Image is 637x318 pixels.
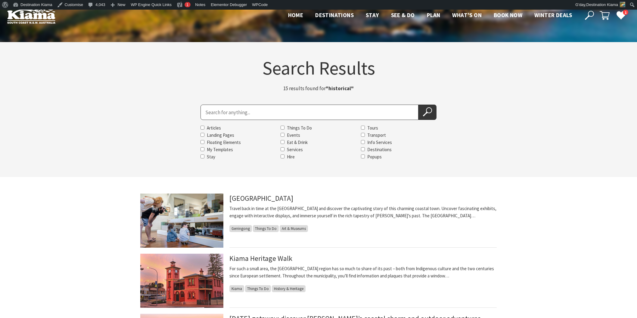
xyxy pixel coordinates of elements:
span: Stay [366,11,379,19]
label: My Templates [207,147,233,152]
label: Hire [287,154,295,160]
label: Stay [207,154,215,160]
label: Landing Pages [207,132,234,138]
label: Events [287,132,300,138]
span: Destination Kiama [586,2,618,7]
span: What’s On [452,11,482,19]
img: Two children looking at models of buildings with their parents looking on. [140,194,223,248]
label: Popups [367,154,382,160]
input: Search for: [200,105,418,120]
label: Articles [207,125,221,131]
label: Info Services [367,139,392,145]
label: Tours [367,125,378,131]
img: Untitled-design-1-150x150.jpg [620,2,625,7]
p: 15 results found for [243,84,394,93]
span: Art & Museums [280,225,308,232]
span: Things To Do [245,285,271,292]
img: Kiama Post Office [140,254,223,308]
label: Floating Elements [207,139,241,145]
span: 1 [623,10,628,15]
label: Things To Do [287,125,312,131]
nav: Main Menu [282,11,578,20]
a: [GEOGRAPHIC_DATA] [229,194,293,203]
span: Gerringong [229,225,252,232]
span: Destinations [315,11,354,19]
label: Eat & Drink [287,139,308,145]
label: Services [287,147,303,152]
span: Home [288,11,303,19]
span: Things To Do [253,225,279,232]
span: History & Heritage [272,285,306,292]
p: For such a small area, the [GEOGRAPHIC_DATA] region has so much to share of its past – both from ... [229,265,497,280]
span: Plan [427,11,440,19]
a: Kiama Heritage Walk [229,254,292,263]
a: 1 [616,11,625,20]
span: Book now [494,11,522,19]
label: Transport [367,132,386,138]
span: Winter Deals [534,11,572,19]
p: Travel back in time at the [GEOGRAPHIC_DATA] and discover the captivating story of this charming ... [229,205,497,219]
span: Kiama [229,285,244,292]
strong: "historical" [326,85,354,92]
img: Kiama Logo [7,7,55,24]
label: Destinations [367,147,392,152]
span: 1 [186,2,188,7]
h1: Search Results [140,59,497,77]
span: See & Do [391,11,415,19]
